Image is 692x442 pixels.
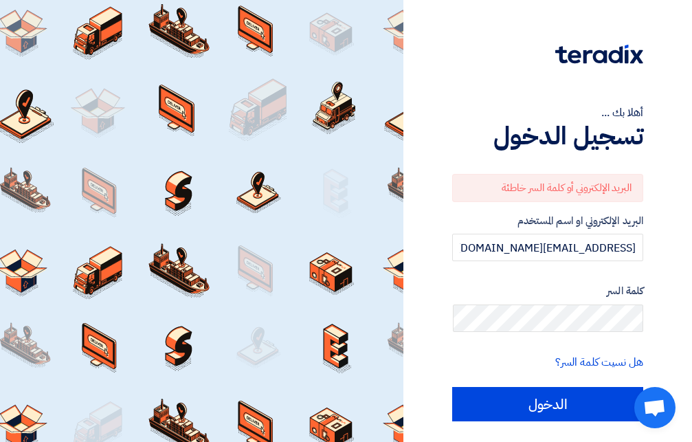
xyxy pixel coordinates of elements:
[452,104,643,121] div: أهلا بك ...
[555,354,643,371] a: هل نسيت كلمة السر؟
[634,387,676,428] div: Open chat
[452,174,643,202] div: البريد الإلكتروني أو كلمة السر خاطئة
[555,45,643,64] img: Teradix logo
[452,213,643,229] label: البريد الإلكتروني او اسم المستخدم
[452,387,643,421] input: الدخول
[452,121,643,151] h1: تسجيل الدخول
[452,283,643,299] label: كلمة السر
[452,234,643,261] input: أدخل بريد العمل الإلكتروني او اسم المستخدم الخاص بك ...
